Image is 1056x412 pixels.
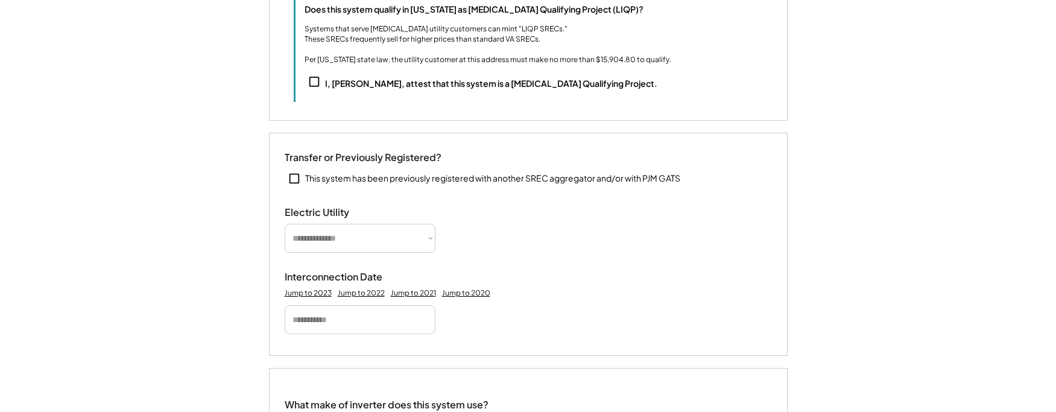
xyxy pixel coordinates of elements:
div: Jump to 2020 [442,288,490,298]
div: Transfer or Previously Registered? [285,151,441,164]
div: Systems that serve [MEDICAL_DATA] utility customers can mint "LIQP SRECs." These SRECs frequently... [305,24,671,65]
div: Jump to 2023 [285,288,332,298]
div: Jump to 2022 [338,288,385,298]
div: Does this system qualify in [US_STATE] as [MEDICAL_DATA] Qualifying Project (LIQP)? [305,4,643,16]
div: I, [PERSON_NAME], attest that this system is a [MEDICAL_DATA] Qualifying Project. [325,78,772,90]
div: Electric Utility [285,206,405,219]
div: Interconnection Date [285,271,405,284]
div: Jump to 2021 [391,288,436,298]
div: This system has been previously registered with another SREC aggregator and/or with PJM GATS [305,173,680,185]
